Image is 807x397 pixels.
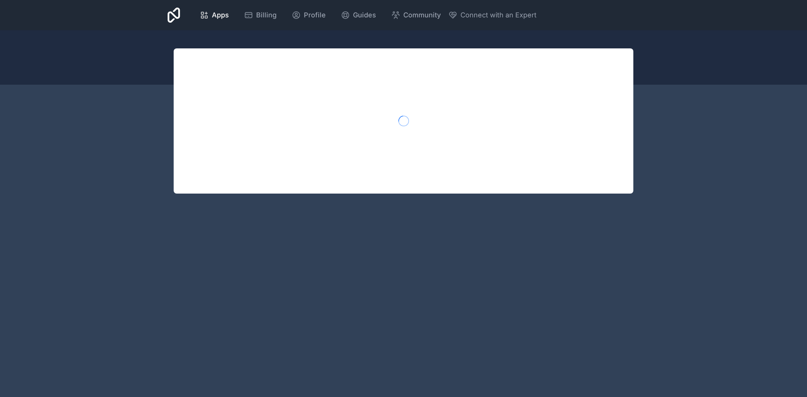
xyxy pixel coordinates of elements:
button: Connect with an Expert [448,10,536,20]
span: Guides [353,10,376,20]
a: Guides [335,7,382,23]
span: Connect with an Expert [460,10,536,20]
span: Billing [256,10,277,20]
a: Profile [286,7,332,23]
span: Apps [212,10,229,20]
a: Billing [238,7,283,23]
span: Profile [304,10,326,20]
a: Apps [194,7,235,23]
span: Community [403,10,441,20]
a: Community [385,7,447,23]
